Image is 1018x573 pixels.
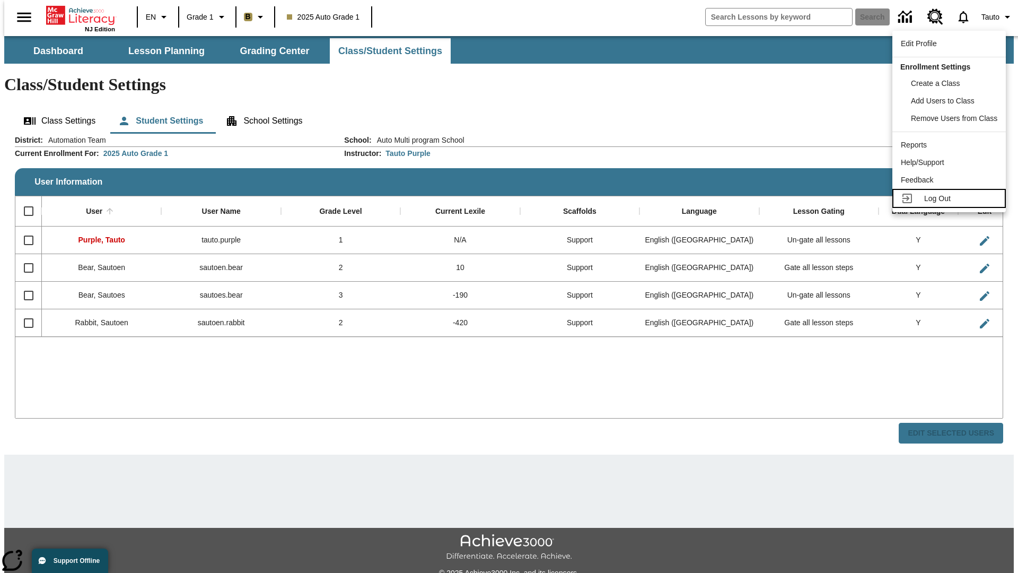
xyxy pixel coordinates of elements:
span: Edit Profile [901,39,937,48]
span: Log Out [924,194,951,203]
span: Create a Class [911,79,960,88]
span: Add Users to Class [911,97,975,105]
span: Feedback [901,176,933,184]
span: Remove Users from Class [911,114,997,123]
span: Help/Support [901,158,944,167]
span: Reports [901,141,927,149]
span: Enrollment Settings [900,63,970,71]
